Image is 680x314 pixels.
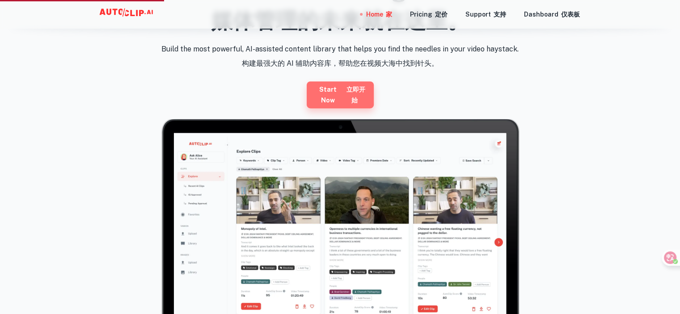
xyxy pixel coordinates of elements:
font: 支持 [494,11,506,18]
font: 立即开始 [346,86,365,104]
font: 家 [386,11,392,18]
font: 定价 [435,11,448,18]
p: Build the most powerful, AI-assisted content library that helps you find the needles in your vide... [83,44,598,72]
font: 构建最强大的 AI 辅助内容库，帮助您在视频大海中找到针头。 [242,59,439,68]
a: Start now 立即开始 [307,81,374,108]
font: 仪表板 [561,11,580,18]
font: 媒体管理的未来就在这里。 [211,8,469,33]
